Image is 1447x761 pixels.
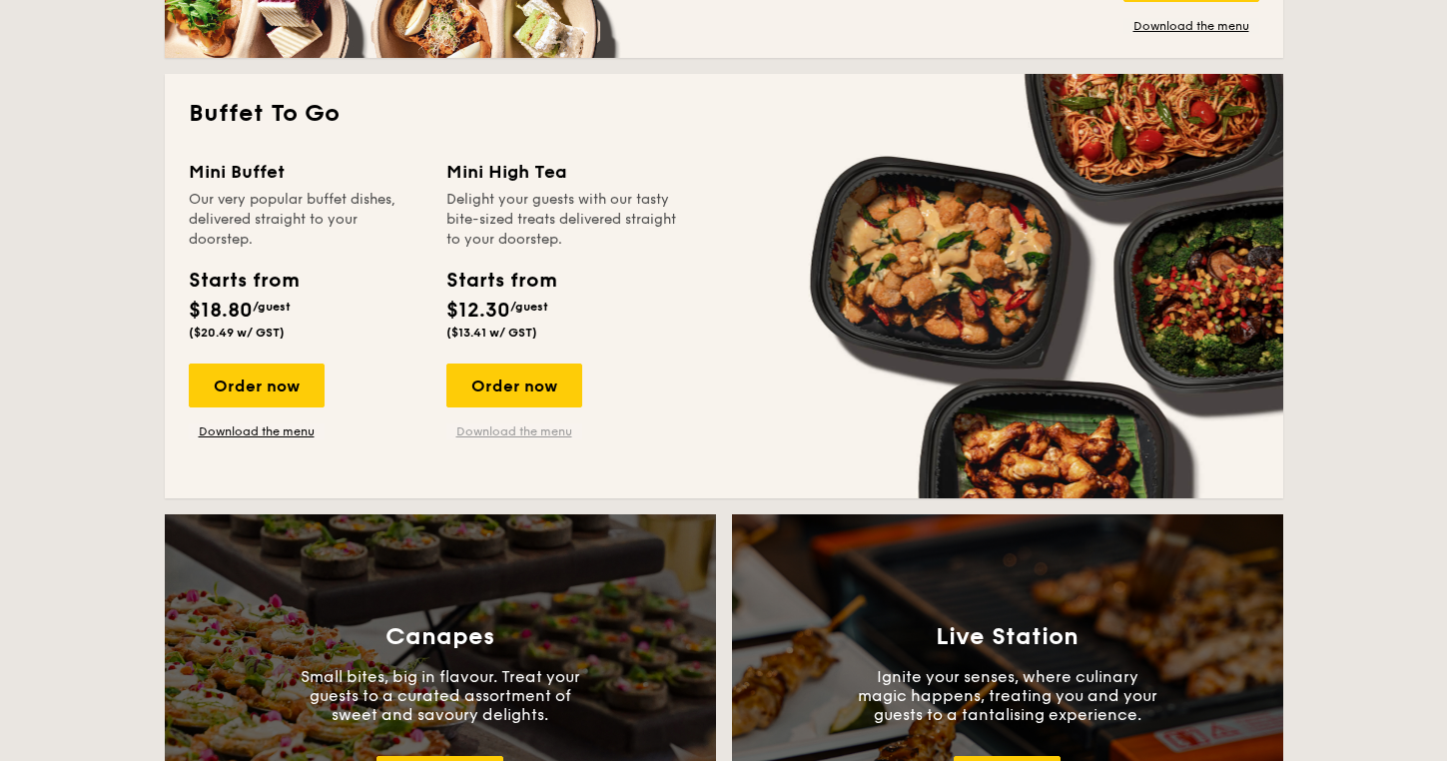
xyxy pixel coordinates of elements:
span: $12.30 [446,299,510,323]
div: Mini High Tea [446,158,680,186]
div: Our very popular buffet dishes, delivered straight to your doorstep. [189,190,422,250]
span: ($20.49 w/ GST) [189,326,285,340]
div: Delight your guests with our tasty bite-sized treats delivered straight to your doorstep. [446,190,680,250]
h3: Canapes [385,623,494,651]
div: Order now [446,364,582,407]
a: Download the menu [189,423,325,439]
div: Order now [189,364,325,407]
p: Ignite your senses, where culinary magic happens, treating you and your guests to a tantalising e... [858,667,1157,724]
h2: Buffet To Go [189,98,1259,130]
a: Download the menu [1123,18,1259,34]
span: ($13.41 w/ GST) [446,326,537,340]
p: Small bites, big in flavour. Treat your guests to a curated assortment of sweet and savoury delig... [291,667,590,724]
div: Starts from [189,266,298,296]
a: Download the menu [446,423,582,439]
div: Mini Buffet [189,158,422,186]
span: /guest [510,300,548,314]
div: Starts from [446,266,555,296]
span: /guest [253,300,291,314]
h3: Live Station [936,623,1079,651]
span: $18.80 [189,299,253,323]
